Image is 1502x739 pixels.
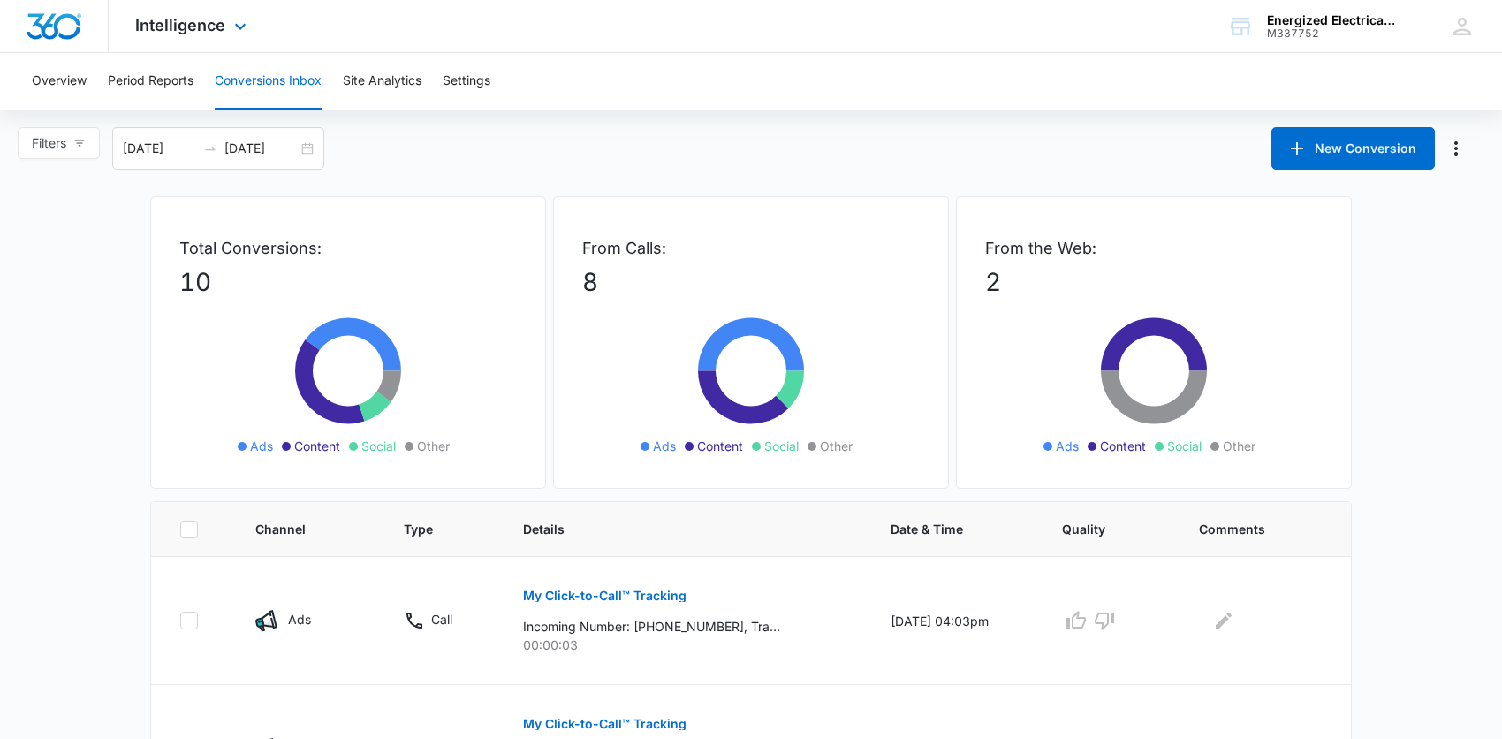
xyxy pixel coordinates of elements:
[404,520,455,538] span: Type
[135,16,225,34] span: Intelligence
[179,236,517,260] p: Total Conversions:
[1271,127,1435,170] button: New Conversion
[985,236,1323,260] p: From the Web:
[1267,27,1396,40] div: account id
[1100,437,1146,455] span: Content
[523,617,780,636] p: Incoming Number: [PHONE_NUMBER], Tracking Number: [PHONE_NUMBER], Ring To: [PHONE_NUMBER], Caller...
[224,139,298,158] input: End date
[582,236,920,260] p: From Calls:
[1267,13,1396,27] div: account name
[1199,520,1297,538] span: Comments
[179,263,517,301] p: 10
[523,636,847,654] p: 00:00:03
[523,575,687,617] button: My Click-to-Call™ Tracking
[523,718,687,730] p: My Click-to-Call™ Tracking
[32,133,66,153] span: Filters
[361,437,396,455] span: Social
[1223,437,1255,455] span: Other
[523,590,687,602] p: My Click-to-Call™ Tracking
[255,520,336,538] span: Channel
[343,53,421,110] button: Site Analytics
[443,53,490,110] button: Settings
[18,127,100,159] button: Filters
[250,437,273,455] span: Ads
[1056,437,1079,455] span: Ads
[764,437,799,455] span: Social
[523,520,822,538] span: Details
[203,141,217,156] span: to
[1167,437,1202,455] span: Social
[215,53,322,110] button: Conversions Inbox
[123,139,196,158] input: Start date
[417,437,450,455] span: Other
[697,437,743,455] span: Content
[203,141,217,156] span: swap-right
[1210,606,1238,635] button: Edit Comments
[653,437,676,455] span: Ads
[1062,520,1130,538] span: Quality
[820,437,853,455] span: Other
[582,263,920,301] p: 8
[869,557,1042,685] td: [DATE] 04:03pm
[32,53,87,110] button: Overview
[288,610,311,629] p: Ads
[985,263,1323,301] p: 2
[431,610,452,629] p: Call
[1442,134,1470,163] button: Manage Numbers
[891,520,995,538] span: Date & Time
[294,437,340,455] span: Content
[108,53,193,110] button: Period Reports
